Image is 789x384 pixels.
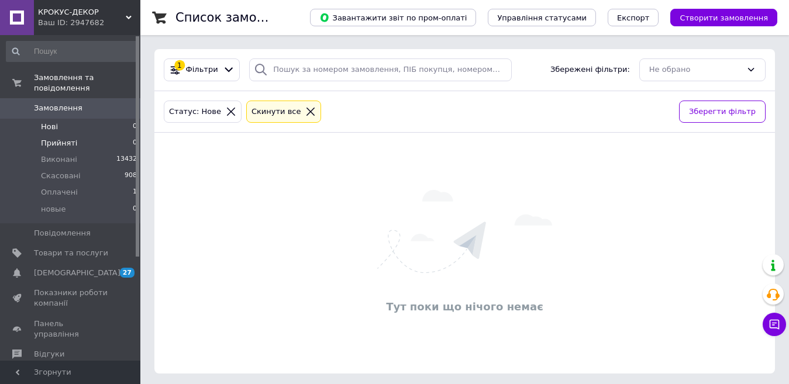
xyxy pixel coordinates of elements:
[133,204,137,215] span: 0
[34,349,64,359] span: Відгуки
[310,9,476,26] button: Завантажити звіт по пром-оплаті
[34,288,108,309] span: Показники роботи компанії
[41,204,66,215] span: новые
[679,101,766,123] button: Зберегти фільтр
[41,171,81,181] span: Скасовані
[41,138,77,148] span: Прийняті
[649,64,742,76] div: Не обрано
[167,106,223,118] div: Статус: Нове
[34,228,91,238] span: Повідомлення
[249,58,511,81] input: Пошук за номером замовлення, ПІБ покупця, номером телефону, Email, номером накладної
[670,9,777,26] button: Створити замовлення
[34,103,82,113] span: Замовлення
[617,13,650,22] span: Експорт
[488,9,596,26] button: Управління статусами
[550,64,630,75] span: Збережені фільтри:
[763,313,786,336] button: Чат з покупцем
[120,268,135,278] span: 27
[175,11,294,25] h1: Список замовлень
[133,138,137,148] span: 0
[6,41,138,62] input: Пошук
[186,64,218,75] span: Фільтри
[41,154,77,165] span: Виконані
[160,299,769,314] div: Тут поки що нічого немає
[38,7,126,18] span: КРОКУС-ДЕКОР
[41,187,78,198] span: Оплачені
[497,13,587,22] span: Управління статусами
[41,122,58,132] span: Нові
[133,122,137,132] span: 0
[34,72,140,94] span: Замовлення та повідомлення
[34,268,120,278] span: [DEMOGRAPHIC_DATA]
[689,106,756,118] span: Зберегти фільтр
[34,319,108,340] span: Панель управління
[38,18,140,28] div: Ваш ID: 2947682
[680,13,768,22] span: Створити замовлення
[319,12,467,23] span: Завантажити звіт по пром-оплаті
[116,154,137,165] span: 13432
[34,248,108,258] span: Товари та послуги
[174,60,185,71] div: 1
[608,9,659,26] button: Експорт
[659,13,777,22] a: Створити замовлення
[249,106,304,118] div: Cкинути все
[133,187,137,198] span: 1
[125,171,137,181] span: 908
